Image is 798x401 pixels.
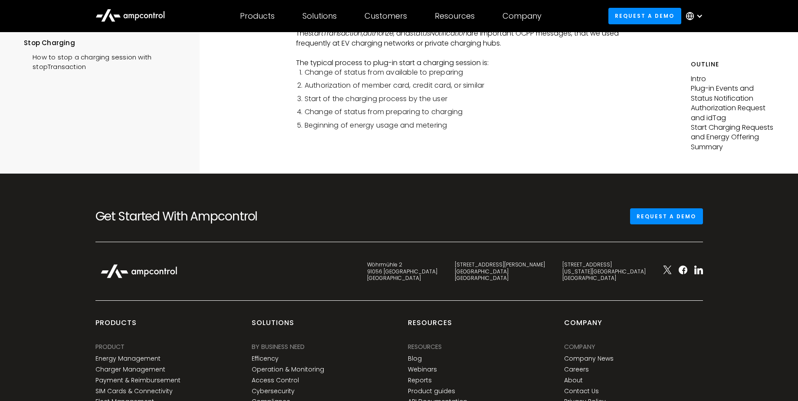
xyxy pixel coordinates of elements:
[95,388,173,395] a: SIM Cards & Connectivity
[408,318,452,335] div: Resources
[296,29,634,48] p: The , , and are important OCPP messages, that we used frequently at EV charging networks or priva...
[562,261,646,282] div: [STREET_ADDRESS] [US_STATE][GEOGRAPHIC_DATA] [GEOGRAPHIC_DATA]
[95,209,286,224] h2: Get Started With Ampcontrol
[305,81,634,90] li: Authorization of member card, credit card, or similar
[95,260,182,283] img: Ampcontrol Logo
[502,11,542,21] div: Company
[691,103,774,123] p: Authorization Request and idTag
[95,377,181,384] a: Payment & Reimbursement
[691,142,774,152] p: Summary
[435,11,475,21] div: Resources
[455,261,545,282] div: [STREET_ADDRESS][PERSON_NAME] [GEOGRAPHIC_DATA] [GEOGRAPHIC_DATA]
[564,377,583,384] a: About
[630,208,703,224] a: Request a demo
[24,38,184,48] div: Stop Charging
[240,11,275,21] div: Products
[95,342,125,352] div: PRODUCT
[95,355,161,362] a: Energy Management
[564,342,595,352] div: Company
[95,318,137,335] div: products
[564,366,589,373] a: Careers
[252,377,299,384] a: Access Control
[252,355,279,362] a: Efficency
[305,121,634,130] li: Beginning of energy usage and metering
[691,123,774,142] p: Start Charging Requests and Energy Offering
[564,318,602,335] div: Company
[365,11,407,21] div: Customers
[408,388,455,395] a: Product guides
[305,94,634,104] li: Start of the charging process by the user
[691,74,774,84] p: Intro
[95,366,165,373] a: Charger Management
[302,11,337,21] div: Solutions
[367,261,437,282] div: Wöhrmühle 2 91056 [GEOGRAPHIC_DATA] [GEOGRAPHIC_DATA]
[309,28,362,38] em: startTransaction
[410,28,467,38] em: statusNotification
[24,48,184,74] a: How to stop a charging session with stopTransaction
[408,342,442,352] div: Resources
[691,60,774,69] h5: Outline
[252,388,295,395] a: Cybersecurity
[305,68,634,77] li: Change of status from available to preparing
[608,8,681,24] a: Request a demo
[363,28,394,38] em: authorize
[305,107,634,117] li: Change of status from preparing to charging
[564,388,599,395] a: Contact Us
[252,366,324,373] a: Operation & Monitoring
[296,48,634,58] p: ‍
[252,342,305,352] div: BY BUSINESS NEED
[296,58,634,68] p: The typical process to plug-in start a charging session is:
[691,84,774,103] p: Plug-in Events and Status Notification
[408,355,422,362] a: Blog
[252,318,294,335] div: Solutions
[408,366,437,373] a: Webinars
[564,355,614,362] a: Company News
[408,377,432,384] a: Reports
